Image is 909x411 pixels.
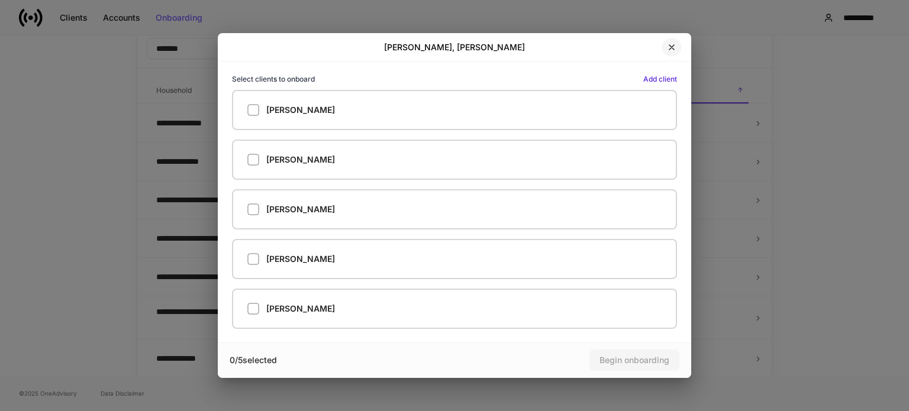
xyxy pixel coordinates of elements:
h2: [PERSON_NAME], [PERSON_NAME] [384,41,525,53]
h5: [PERSON_NAME] [266,154,335,166]
div: 0 / 5 selected [230,354,454,366]
h5: [PERSON_NAME] [266,203,335,215]
h5: [PERSON_NAME] [266,104,335,116]
label: [PERSON_NAME] [232,140,677,180]
label: [PERSON_NAME] [232,90,677,130]
label: [PERSON_NAME] [232,189,677,229]
h5: [PERSON_NAME] [266,303,335,315]
h6: Select clients to onboard [232,73,315,85]
h5: [PERSON_NAME] [266,253,335,265]
label: [PERSON_NAME] [232,239,677,279]
label: [PERSON_NAME] [232,289,677,329]
button: Add client [643,76,677,83]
